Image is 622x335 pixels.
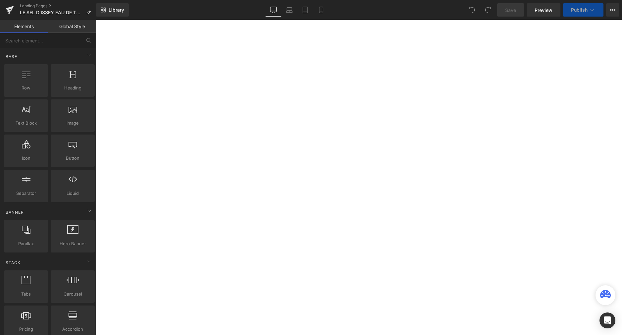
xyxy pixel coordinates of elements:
span: Text Block [6,120,46,127]
a: Desktop [265,3,281,17]
a: Laptop [281,3,297,17]
span: Image [53,120,93,127]
span: Carousel [53,291,93,298]
a: Landing Pages [20,3,96,9]
span: Icon [6,155,46,162]
a: Mobile [313,3,329,17]
span: Pricing [6,326,46,333]
span: Banner [5,209,24,215]
a: New Library [96,3,129,17]
button: Undo [465,3,479,17]
span: Base [5,53,18,60]
a: Tablet [297,3,313,17]
span: Tabs [6,291,46,298]
span: Accordion [53,326,93,333]
span: Library [109,7,124,13]
span: Stack [5,259,21,266]
span: Publish [571,7,588,13]
span: Parallax [6,240,46,247]
div: Open Intercom Messenger [599,312,615,328]
a: Global Style [48,20,96,33]
button: Publish [563,3,603,17]
span: Button [53,155,93,162]
span: Heading [53,84,93,91]
button: More [606,3,619,17]
span: LE SEL D'ISSEY EAU DE TOILETTE | イッセイ ミヤケ ル セルドゥ イッセイ オードトワレ [20,10,83,15]
span: Liquid [53,190,93,197]
span: Preview [535,7,552,14]
button: Redo [481,3,495,17]
span: Save [505,7,516,14]
a: Preview [527,3,560,17]
span: Separator [6,190,46,197]
span: Hero Banner [53,240,93,247]
span: Row [6,84,46,91]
